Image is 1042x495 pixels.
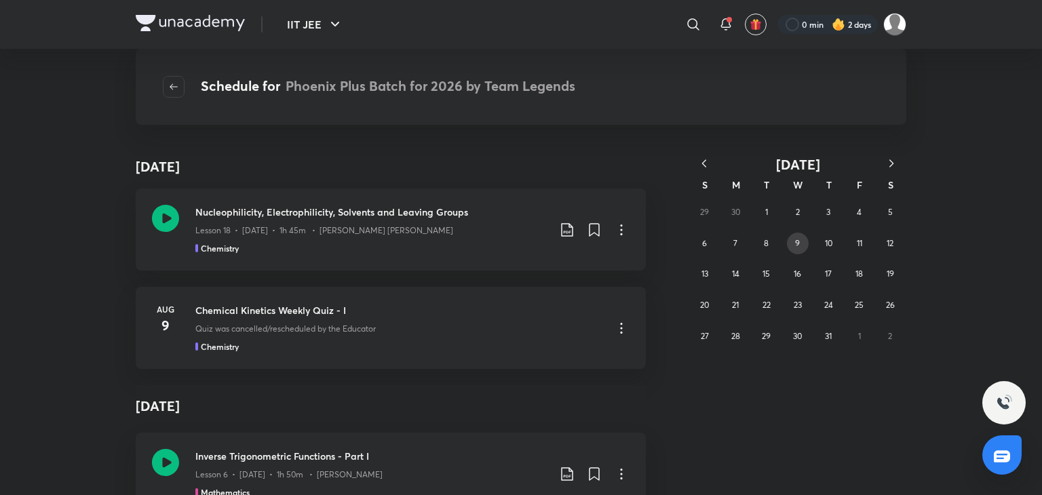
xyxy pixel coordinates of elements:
[719,156,876,173] button: [DATE]
[787,263,809,285] button: July 16, 2025
[776,155,820,174] span: [DATE]
[883,13,906,36] img: Shreyas Bhanu
[887,269,894,279] abbr: July 19, 2025
[195,205,548,219] h3: Nucleophilicity, Electrophilicity, Solvents and Leaving Groups
[750,18,762,31] img: avatar
[888,207,893,217] abbr: July 5, 2025
[817,294,839,316] button: July 24, 2025
[762,331,771,341] abbr: July 29, 2025
[787,294,809,316] button: July 23, 2025
[795,238,800,248] abbr: July 9, 2025
[879,294,901,316] button: July 26, 2025
[817,233,839,254] button: July 10, 2025
[887,238,893,248] abbr: July 12, 2025
[855,269,863,279] abbr: July 18, 2025
[763,300,771,310] abbr: July 22, 2025
[796,207,800,217] abbr: July 2, 2025
[817,201,839,223] button: July 3, 2025
[787,325,809,347] button: July 30, 2025
[787,233,809,254] button: July 9, 2025
[763,269,770,279] abbr: July 15, 2025
[793,331,802,341] abbr: July 30, 2025
[826,178,832,191] abbr: Thursday
[725,233,746,254] button: July 7, 2025
[725,294,746,316] button: July 21, 2025
[849,201,870,223] button: July 4, 2025
[756,294,777,316] button: July 22, 2025
[857,238,862,248] abbr: July 11, 2025
[817,263,839,285] button: July 17, 2025
[701,331,709,341] abbr: July 27, 2025
[826,207,830,217] abbr: July 3, 2025
[886,300,895,310] abbr: July 26, 2025
[764,238,769,248] abbr: July 8, 2025
[136,385,646,427] h4: [DATE]
[195,323,376,335] p: Quiz was cancelled/rescheduled by the Educator
[849,294,870,316] button: July 25, 2025
[794,269,801,279] abbr: July 16, 2025
[136,15,245,31] img: Company Logo
[733,238,737,248] abbr: July 7, 2025
[745,14,767,35] button: avatar
[793,178,803,191] abbr: Wednesday
[701,269,708,279] abbr: July 13, 2025
[195,224,453,237] p: Lesson 18 • [DATE] • 1h 45m • [PERSON_NAME] [PERSON_NAME]
[879,201,901,223] button: July 5, 2025
[832,18,845,31] img: streak
[725,325,746,347] button: July 28, 2025
[825,269,832,279] abbr: July 17, 2025
[136,15,245,35] a: Company Logo
[849,263,870,285] button: July 18, 2025
[136,157,180,177] h4: [DATE]
[286,77,575,95] span: Phoenix Plus Batch for 2026 by Team Legends
[136,189,646,271] a: Nucleophilicity, Electrophilicity, Solvents and Leaving GroupsLesson 18 • [DATE] • 1h 45m • [PERS...
[152,303,179,315] h6: Aug
[195,469,383,481] p: Lesson 6 • [DATE] • 1h 50m • [PERSON_NAME]
[825,331,832,341] abbr: July 31, 2025
[996,395,1012,411] img: ttu
[732,300,739,310] abbr: July 21, 2025
[825,238,832,248] abbr: July 10, 2025
[879,233,901,254] button: July 12, 2025
[732,178,740,191] abbr: Monday
[201,340,239,353] h5: Chemistry
[756,325,777,347] button: July 29, 2025
[694,263,716,285] button: July 13, 2025
[756,233,777,254] button: July 8, 2025
[702,238,707,248] abbr: July 6, 2025
[195,303,602,317] h3: Chemical Kinetics Weekly Quiz - I
[817,325,839,347] button: July 31, 2025
[136,287,646,369] a: Aug9Chemical Kinetics Weekly Quiz - IQuiz was cancelled/rescheduled by the EducatorChemistry
[764,178,769,191] abbr: Tuesday
[152,315,179,336] h4: 9
[195,449,548,463] h3: Inverse Trigonometric Functions - Part I
[794,300,802,310] abbr: July 23, 2025
[857,178,862,191] abbr: Friday
[694,233,716,254] button: July 6, 2025
[855,300,864,310] abbr: July 25, 2025
[201,242,239,254] h5: Chemistry
[731,331,740,341] abbr: July 28, 2025
[879,263,901,285] button: July 19, 2025
[694,294,716,316] button: July 20, 2025
[702,178,708,191] abbr: Sunday
[787,201,809,223] button: July 2, 2025
[725,263,746,285] button: July 14, 2025
[201,76,575,98] h4: Schedule for
[857,207,862,217] abbr: July 4, 2025
[824,300,833,310] abbr: July 24, 2025
[732,269,739,279] abbr: July 14, 2025
[279,11,351,38] button: IIT JEE
[849,233,870,254] button: July 11, 2025
[700,300,709,310] abbr: July 20, 2025
[694,325,716,347] button: July 27, 2025
[756,263,777,285] button: July 15, 2025
[756,201,777,223] button: July 1, 2025
[888,178,893,191] abbr: Saturday
[765,207,768,217] abbr: July 1, 2025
